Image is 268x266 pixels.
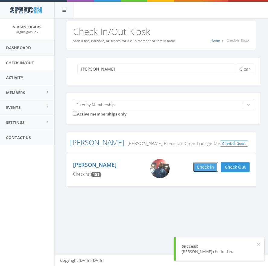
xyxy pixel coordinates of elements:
[7,5,45,16] img: speedin_logo.png
[73,39,177,43] small: Scan a fob, barcode, or search for a club member or family name.
[150,159,170,178] img: Timothy_Williams.png
[6,90,25,95] span: Members
[73,112,77,116] input: Active memberships only
[124,140,241,147] small: [PERSON_NAME] Premium Cigar Lounge Membership
[182,243,258,249] div: Success!
[73,171,91,177] span: Checkins:
[13,24,41,30] span: Virgin Cigars
[221,162,250,172] button: Check Out
[91,172,101,177] span: Checkin count
[182,249,258,255] div: [PERSON_NAME] checked in.
[193,162,218,172] button: Check in
[73,27,250,36] h2: Check In/Out Kiosk
[210,38,220,43] a: Home
[6,120,24,125] span: Settings
[73,110,126,117] label: Active memberships only
[76,102,115,107] div: Filter by Membership
[6,135,31,140] span: Contact Us
[227,38,250,43] span: Check-In Kiosk
[16,30,39,34] small: virgincigarsllc
[220,141,248,147] a: Check In Guest
[236,64,254,74] button: Clear
[257,242,260,248] button: ×
[6,105,21,110] span: Events
[73,161,116,168] a: [PERSON_NAME]
[77,64,240,74] input: Search a name to check in
[70,137,124,147] a: [PERSON_NAME]
[16,29,39,34] a: virgincigarsllc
